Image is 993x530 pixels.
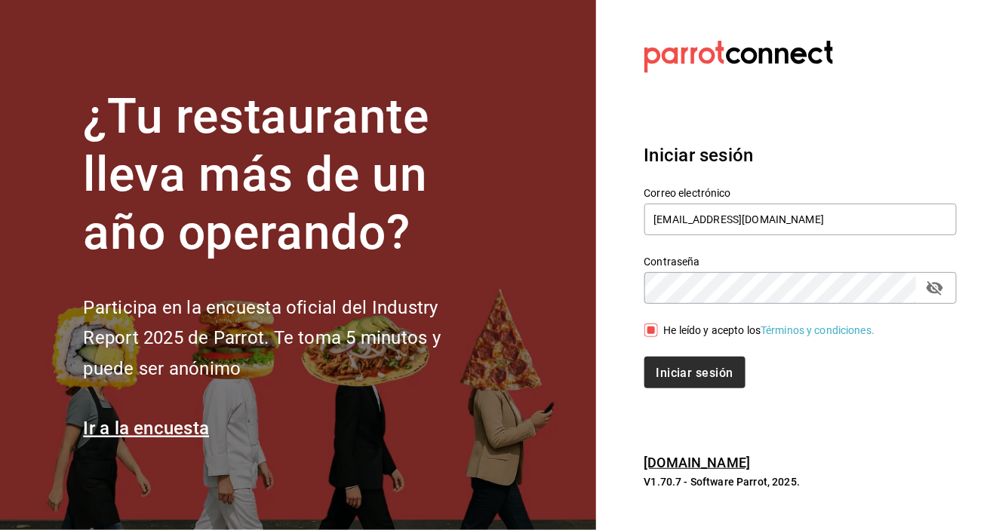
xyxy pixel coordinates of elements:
a: Ir a la encuesta [84,418,210,439]
a: [DOMAIN_NAME] [644,455,751,470]
a: Términos y condiciones. [761,324,875,336]
font: Iniciar sesión [656,365,733,379]
button: Iniciar sesión [644,357,746,388]
font: Iniciar sesión [644,145,754,166]
button: campo de contraseña [922,275,948,301]
font: Correo electrónico [644,188,731,200]
font: Contraseña [644,256,700,268]
font: ¿Tu restaurante lleva más de un año operando? [84,88,429,261]
input: Ingresa tu correo electrónico [644,204,958,235]
font: V1.70.7 - Software Parrot, 2025. [644,476,801,488]
font: He leído y acepto los [664,324,761,336]
font: Participa en la encuesta oficial del Industry Report 2025 de Parrot. Te toma 5 minutos y puede se... [84,297,441,380]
